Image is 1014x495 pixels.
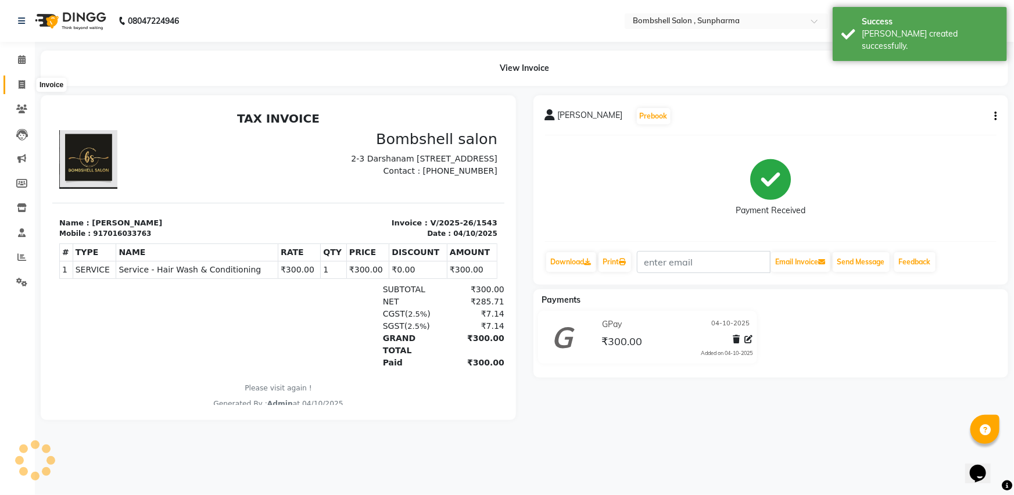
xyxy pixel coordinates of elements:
[30,5,109,37] img: logo
[395,137,445,155] th: AMOUNT
[601,335,642,351] span: ₹300.00
[701,349,753,357] div: Added on 04-10-2025
[233,46,445,58] p: 2-3 Darshanam [STREET_ADDRESS]
[771,252,830,272] button: Email Invoice
[268,137,295,155] th: QTY
[331,214,352,224] span: SGST
[599,252,631,272] a: Print
[388,201,452,213] div: ₹7.14
[356,203,375,211] span: 2.5%
[711,318,750,331] span: 04-10-2025
[324,177,388,189] div: SUBTOTAL
[295,155,337,172] td: ₹300.00
[295,137,337,155] th: PRICE
[862,28,998,52] div: Bill created successfully.
[20,137,64,155] th: TYPE
[965,449,1002,483] iframe: chat widget
[41,121,99,132] div: 917016033763
[7,110,219,122] p: Name : [PERSON_NAME]
[324,225,388,250] div: GRAND TOTAL
[894,252,936,272] a: Feedback
[337,137,395,155] th: DISCOUNT
[388,225,452,250] div: ₹300.00
[337,155,395,172] td: ₹0.00
[215,293,241,301] span: Admin
[7,292,445,302] div: Generated By : at 04/10/2025
[233,23,445,41] h3: Bombshell salon
[558,109,623,125] span: [PERSON_NAME]
[8,137,21,155] th: #
[8,155,21,172] td: 1
[401,121,445,132] div: 04/10/2025
[268,155,295,172] td: 1
[233,58,445,70] p: Contact : [PHONE_NUMBER]
[324,250,388,262] div: Paid
[637,251,771,273] input: enter email
[546,252,596,272] a: Download
[637,108,671,124] button: Prebook
[324,201,388,213] div: ( )
[7,276,445,286] p: Please visit again !
[324,213,388,225] div: ( )
[542,295,581,305] span: Payments
[7,121,38,132] div: Mobile :
[20,155,64,172] td: SERVICE
[862,16,998,28] div: Success
[388,213,452,225] div: ₹7.14
[7,5,445,19] h2: TAX INVOICE
[324,189,388,201] div: NET
[233,110,445,122] p: Invoice : V/2025-26/1543
[736,205,805,217] div: Payment Received
[388,250,452,262] div: ₹300.00
[355,215,374,224] span: 2.5%
[64,137,226,155] th: NAME
[226,137,268,155] th: RATE
[41,51,1008,86] div: View Invoice
[388,177,452,189] div: ₹300.00
[395,155,445,172] td: ₹300.00
[602,318,622,331] span: GPay
[331,202,353,211] span: CGST
[375,121,399,132] div: Date :
[226,155,268,172] td: ₹300.00
[128,5,179,37] b: 08047224946
[66,157,223,169] span: Service - Hair Wash & Conditioning
[37,78,66,92] div: Invoice
[833,252,890,272] button: Send Message
[388,189,452,201] div: ₹285.71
